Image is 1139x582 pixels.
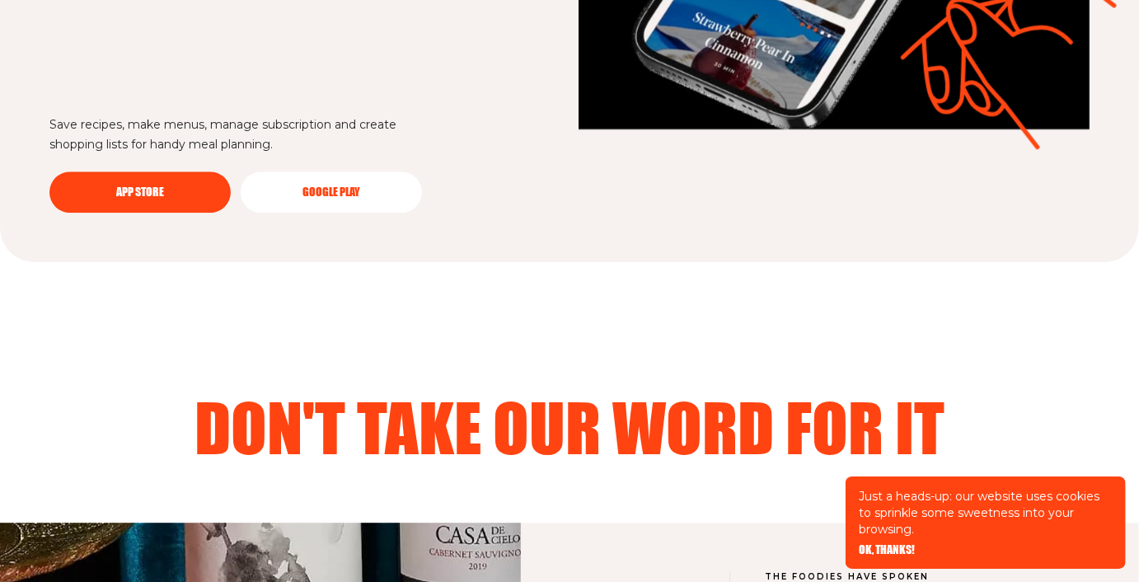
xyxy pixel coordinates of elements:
[49,171,231,213] a: App Store
[116,186,164,198] span: App Store
[241,171,422,213] a: Google Play
[49,115,429,155] p: Save recipes, make menus, manage subscription and create shopping lists for handy meal planning.
[859,488,1113,537] p: Just a heads-up: our website uses cookies to sprinkle some sweetness into your browsing.
[49,394,1090,460] h2: Don't take our word for it
[302,186,360,198] span: Google Play
[859,544,915,556] button: OK, THANKS!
